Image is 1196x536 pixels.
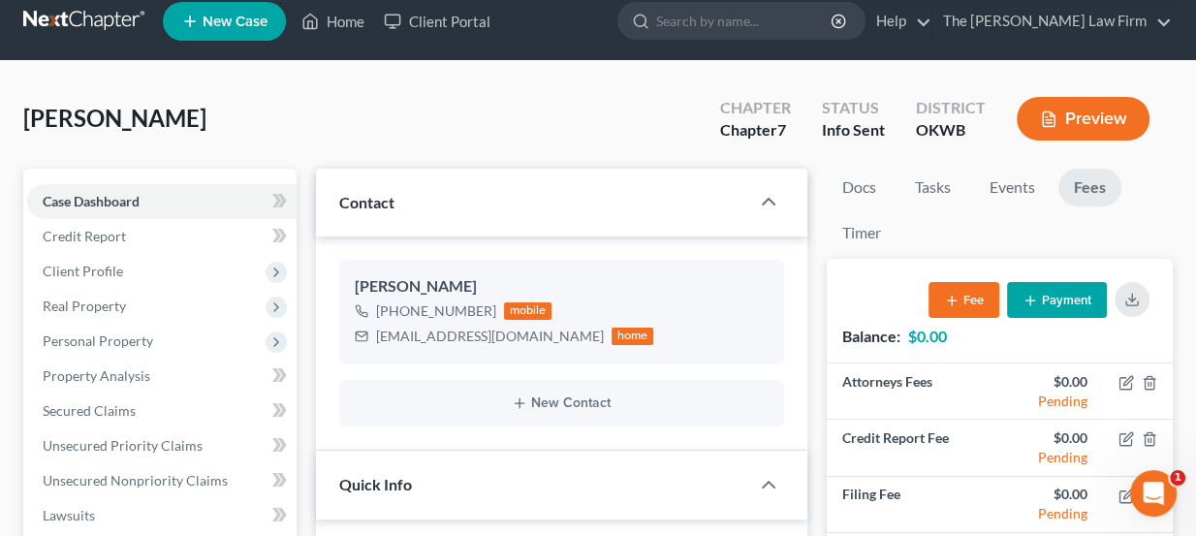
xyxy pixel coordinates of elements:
[1015,448,1087,467] div: Pending
[292,4,374,39] a: Home
[720,97,791,119] div: Chapter
[827,214,897,252] a: Timer
[720,119,791,142] div: Chapter
[866,4,931,39] a: Help
[27,498,297,533] a: Lawsuits
[827,476,999,532] td: Filing Fee
[822,97,885,119] div: Status
[43,298,126,314] span: Real Property
[1058,169,1121,206] a: Fees
[27,219,297,254] a: Credit Report
[203,15,268,29] span: New Case
[43,402,136,419] span: Secured Claims
[504,302,552,320] div: mobile
[376,301,496,321] div: [PHONE_NUMBER]
[27,394,297,428] a: Secured Claims
[43,367,150,384] span: Property Analysis
[612,328,654,345] div: home
[43,437,203,454] span: Unsecured Priority Claims
[1015,485,1087,504] div: $0.00
[1130,470,1177,517] iframe: Intercom live chat
[842,327,900,345] strong: Balance:
[27,463,297,498] a: Unsecured Nonpriority Claims
[1015,428,1087,448] div: $0.00
[376,327,604,346] div: [EMAIL_ADDRESS][DOMAIN_NAME]
[43,193,140,209] span: Case Dashboard
[43,263,123,279] span: Client Profile
[822,119,885,142] div: Info Sent
[43,332,153,349] span: Personal Property
[933,4,1172,39] a: The [PERSON_NAME] Law Firm
[1017,97,1149,141] button: Preview
[339,193,394,211] span: Contact
[916,97,986,119] div: District
[899,169,966,206] a: Tasks
[43,228,126,244] span: Credit Report
[928,282,999,318] button: Fee
[27,184,297,219] a: Case Dashboard
[974,169,1051,206] a: Events
[827,169,892,206] a: Docs
[355,395,770,411] button: New Contact
[656,3,834,39] input: Search by name...
[23,104,206,132] span: [PERSON_NAME]
[339,475,412,493] span: Quick Info
[43,507,95,523] span: Lawsuits
[827,420,999,476] td: Credit Report Fee
[27,359,297,394] a: Property Analysis
[43,472,228,489] span: Unsecured Nonpriority Claims
[1007,282,1107,318] button: Payment
[916,119,986,142] div: OKWB
[1015,372,1087,392] div: $0.00
[1170,470,1185,486] span: 1
[777,120,786,139] span: 7
[355,275,770,299] div: [PERSON_NAME]
[908,327,947,345] strong: $0.00
[1015,504,1087,523] div: Pending
[1015,392,1087,411] div: Pending
[827,363,999,420] td: Attorneys Fees
[374,4,500,39] a: Client Portal
[27,428,297,463] a: Unsecured Priority Claims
